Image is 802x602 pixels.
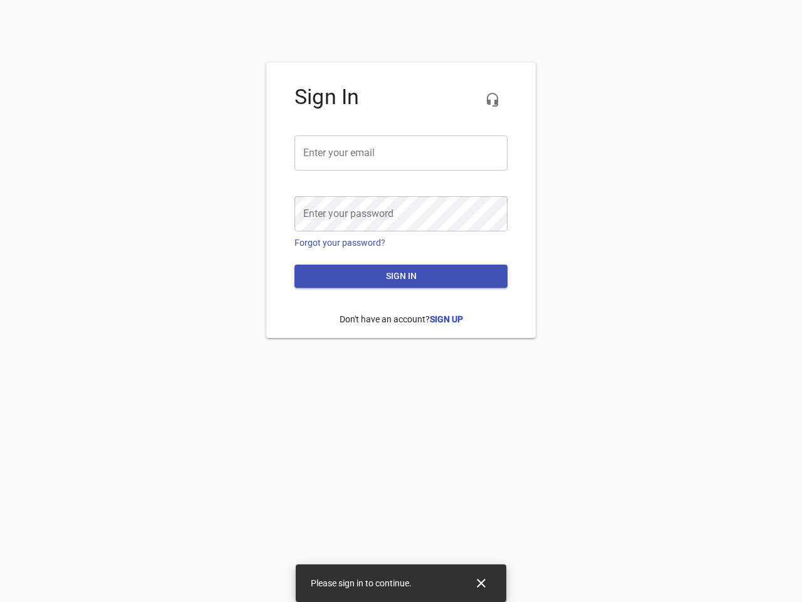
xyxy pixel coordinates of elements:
span: Please sign in to continue. [311,578,412,588]
button: Live Chat [477,85,508,115]
a: Forgot your password? [294,238,385,248]
button: Sign in [294,265,508,288]
h4: Sign In [294,85,508,110]
p: Don't have an account? [294,304,508,335]
span: Sign in [305,268,497,284]
button: Close [466,568,496,598]
a: Sign Up [430,314,463,324]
